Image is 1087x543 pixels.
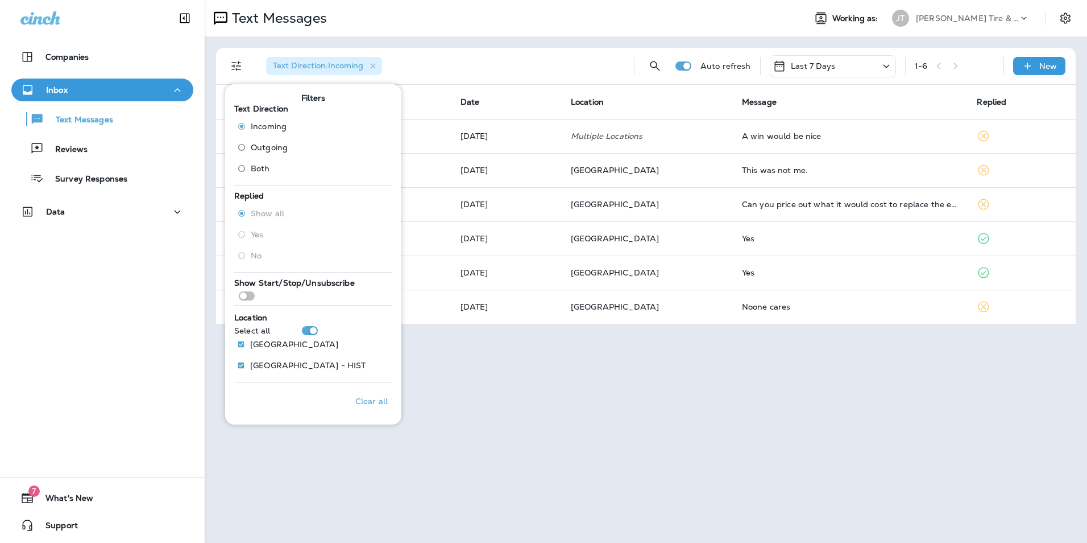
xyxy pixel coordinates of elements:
[234,104,288,114] span: Text Direction
[301,93,326,103] span: Filters
[266,57,382,75] div: Text Direction:Incoming
[571,131,724,141] p: Multiple Locations
[742,302,959,311] div: Noone cares
[571,199,659,209] span: [GEOGRAPHIC_DATA]
[460,268,553,277] p: Sep 30, 2025 12:51 PM
[460,166,553,175] p: Oct 1, 2025 01:40 PM
[234,191,264,201] span: Replied
[251,164,270,173] span: Both
[892,10,909,27] div: JT
[355,397,388,406] p: Clear all
[460,200,553,209] p: Oct 1, 2025 07:06 AM
[977,97,1006,107] span: Replied
[250,361,366,370] p: [GEOGRAPHIC_DATA] - HIST
[251,209,284,218] span: Show all
[11,487,193,509] button: 7What's New
[742,166,959,175] div: This was not me.
[742,234,959,243] div: Yes
[45,52,89,61] p: Companies
[227,10,327,27] p: Text Messages
[273,60,363,71] span: Text Direction : Incoming
[28,486,40,497] span: 7
[742,268,959,277] div: Yes
[251,230,263,239] span: Yes
[832,14,881,23] span: Working as:
[11,514,193,537] button: Support
[11,200,193,223] button: Data
[44,174,127,185] p: Survey Responses
[791,61,836,71] p: Last 7 Days
[460,131,553,141] p: Oct 3, 2025 02:10 PM
[234,278,355,288] span: Show Start/Stop/Unsubscribe
[1039,61,1057,71] p: New
[46,207,65,216] p: Data
[11,166,193,190] button: Survey Responses
[916,14,1018,23] p: [PERSON_NAME] Tire & Auto
[234,312,267,323] span: Location
[742,97,777,107] span: Message
[460,97,480,107] span: Date
[46,85,68,94] p: Inbox
[571,165,659,175] span: [GEOGRAPHIC_DATA]
[34,521,78,534] span: Support
[915,61,927,71] div: 1 - 6
[250,340,338,349] p: [GEOGRAPHIC_DATA]
[44,115,113,126] p: Text Messages
[571,302,659,312] span: [GEOGRAPHIC_DATA]
[11,79,193,101] button: Inbox
[742,131,959,141] div: A win would be nice
[234,326,270,335] p: Select all
[11,107,193,131] button: Text Messages
[571,97,604,107] span: Location
[251,251,262,260] span: No
[251,143,288,152] span: Outgoing
[571,268,659,278] span: [GEOGRAPHIC_DATA]
[644,55,666,77] button: Search Messages
[11,46,193,68] button: Companies
[225,77,401,425] div: Filters
[251,122,287,131] span: Incoming
[742,200,959,209] div: Can you price out what it would cost to replace the exhaust manifold in my car. It's starting to ...
[460,234,553,243] p: Sep 30, 2025 12:59 PM
[351,387,392,416] button: Clear all
[34,493,93,507] span: What's New
[1055,8,1076,28] button: Settings
[225,55,248,77] button: Filters
[11,137,193,161] button: Reviews
[169,7,201,30] button: Collapse Sidebar
[460,302,553,311] p: Sep 30, 2025 08:04 AM
[44,145,88,155] p: Reviews
[571,233,659,244] span: [GEOGRAPHIC_DATA]
[700,61,751,71] p: Auto refresh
